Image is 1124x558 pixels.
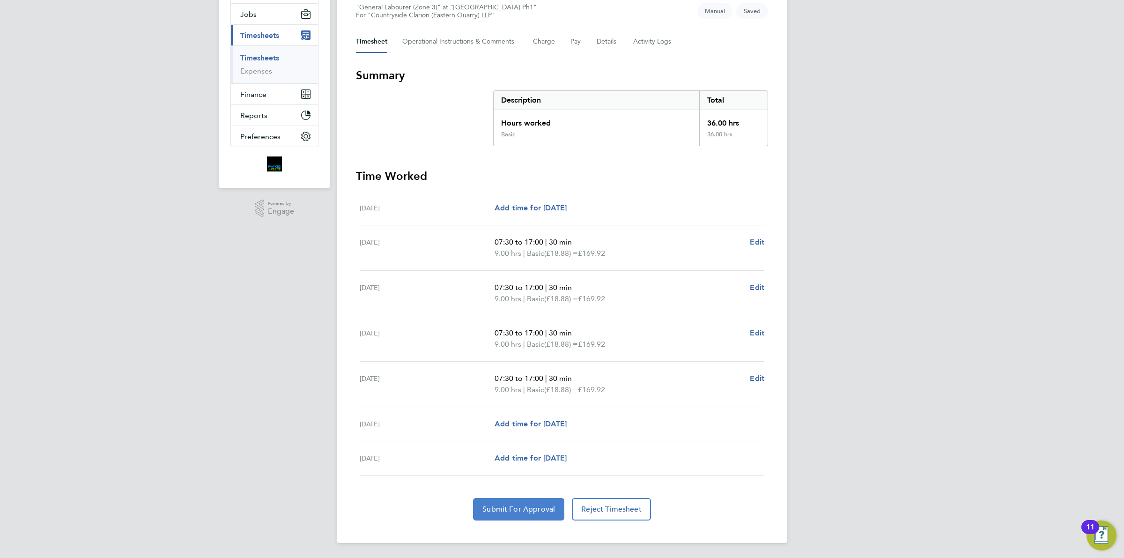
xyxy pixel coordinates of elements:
[356,3,537,19] div: "General Labourer (Zone 3)" at "[GEOGRAPHIC_DATA] Ph1"
[750,283,764,292] span: Edit
[572,498,651,521] button: Reject Timesheet
[360,237,495,259] div: [DATE]
[231,25,318,45] button: Timesheets
[356,169,768,184] h3: Time Worked
[578,294,605,303] span: £169.92
[581,505,642,514] span: Reject Timesheet
[544,294,578,303] span: (£18.88) =
[545,374,547,383] span: |
[240,132,281,141] span: Preferences
[1087,521,1117,551] button: Open Resource Center, 11 new notifications
[570,30,582,53] button: Pay
[1086,527,1094,539] div: 11
[240,31,279,40] span: Timesheets
[750,374,764,383] span: Edit
[549,328,572,337] span: 30 min
[356,68,768,521] section: Timesheet
[699,91,768,110] div: Total
[633,30,673,53] button: Activity Logs
[240,67,272,75] a: Expenses
[231,45,318,83] div: Timesheets
[544,249,578,258] span: (£18.88) =
[578,340,605,349] span: £169.92
[473,498,564,521] button: Submit For Approval
[545,238,547,246] span: |
[549,374,572,383] span: 30 min
[699,131,768,146] div: 36.00 hrs
[495,202,567,214] a: Add time for [DATE]
[523,385,525,394] span: |
[360,282,495,305] div: [DATE]
[495,419,567,428] span: Add time for [DATE]
[527,248,544,259] span: Basic
[699,110,768,131] div: 36.00 hrs
[527,293,544,305] span: Basic
[527,384,544,395] span: Basic
[750,237,764,248] a: Edit
[356,11,537,19] div: For "Countryside Clarion (Eastern Quarry) LLP"
[402,30,518,53] button: Operational Instructions & Comments
[268,200,294,208] span: Powered by
[544,340,578,349] span: (£18.88) =
[549,283,572,292] span: 30 min
[231,4,318,24] button: Jobs
[501,131,515,138] div: Basic
[240,53,279,62] a: Timesheets
[495,385,521,394] span: 9.00 hrs
[360,327,495,350] div: [DATE]
[495,328,543,337] span: 07:30 to 17:00
[495,249,521,258] span: 9.00 hrs
[549,238,572,246] span: 30 min
[495,453,567,464] a: Add time for [DATE]
[545,283,547,292] span: |
[545,328,547,337] span: |
[495,203,567,212] span: Add time for [DATE]
[544,385,578,394] span: (£18.88) =
[495,418,567,430] a: Add time for [DATE]
[750,238,764,246] span: Edit
[255,200,295,217] a: Powered byEngage
[360,202,495,214] div: [DATE]
[523,294,525,303] span: |
[495,454,567,462] span: Add time for [DATE]
[495,294,521,303] span: 9.00 hrs
[240,90,266,99] span: Finance
[230,156,318,171] a: Go to home page
[578,385,605,394] span: £169.92
[240,111,267,120] span: Reports
[231,105,318,126] button: Reports
[750,373,764,384] a: Edit
[240,10,257,19] span: Jobs
[356,68,768,83] h3: Summary
[495,374,543,383] span: 07:30 to 17:00
[736,3,768,19] span: This timesheet is Saved.
[750,328,764,337] span: Edit
[527,339,544,350] span: Basic
[697,3,732,19] span: This timesheet was manually created.
[360,418,495,430] div: [DATE]
[495,238,543,246] span: 07:30 to 17:00
[495,283,543,292] span: 07:30 to 17:00
[360,453,495,464] div: [DATE]
[495,340,521,349] span: 9.00 hrs
[482,505,555,514] span: Submit For Approval
[268,208,294,216] span: Engage
[494,110,699,131] div: Hours worked
[578,249,605,258] span: £169.92
[523,340,525,349] span: |
[231,126,318,147] button: Preferences
[267,156,282,171] img: bromak-logo-retina.png
[533,30,555,53] button: Charge
[750,282,764,293] a: Edit
[750,327,764,339] a: Edit
[360,373,495,395] div: [DATE]
[356,30,387,53] button: Timesheet
[597,30,618,53] button: Details
[494,91,699,110] div: Description
[523,249,525,258] span: |
[493,90,768,146] div: Summary
[231,84,318,104] button: Finance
